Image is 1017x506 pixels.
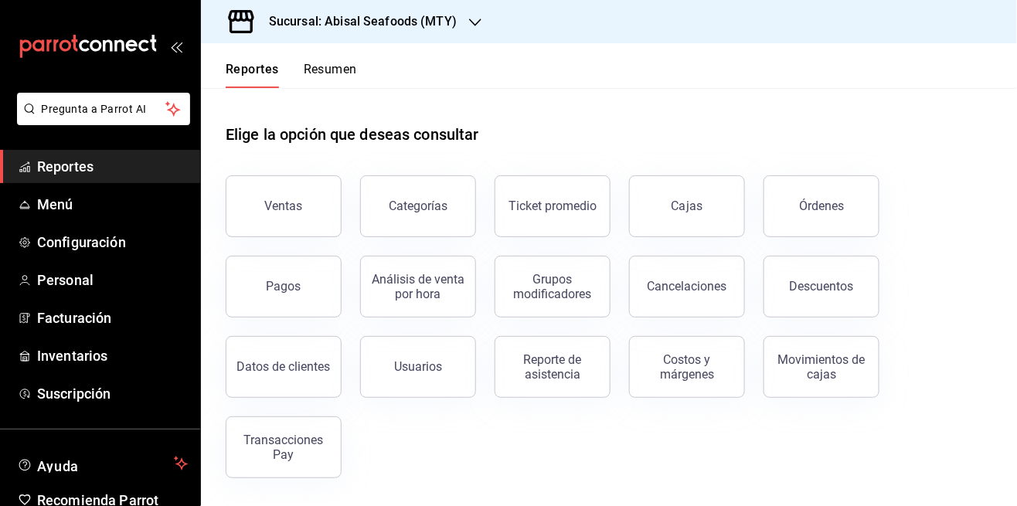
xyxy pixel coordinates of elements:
[360,256,476,318] button: Análisis de venta por hora
[505,352,600,382] div: Reporte de asistencia
[764,175,879,237] button: Órdenes
[226,62,357,88] div: navigation tabs
[37,232,188,253] span: Configuración
[226,256,342,318] button: Pagos
[629,175,745,237] a: Cajas
[495,256,611,318] button: Grupos modificadores
[304,62,357,88] button: Resumen
[37,270,188,290] span: Personal
[639,352,735,382] div: Costos y márgenes
[629,336,745,398] button: Costos y márgenes
[790,279,854,294] div: Descuentos
[17,93,190,125] button: Pregunta a Parrot AI
[37,307,188,328] span: Facturación
[37,345,188,366] span: Inventarios
[37,194,188,215] span: Menú
[236,433,332,462] div: Transacciones Pay
[37,156,188,177] span: Reportes
[37,383,188,404] span: Suscripción
[360,336,476,398] button: Usuarios
[226,336,342,398] button: Datos de clientes
[505,272,600,301] div: Grupos modificadores
[799,199,844,213] div: Órdenes
[508,199,597,213] div: Ticket promedio
[360,175,476,237] button: Categorías
[226,123,479,146] h1: Elige la opción que deseas consultar
[764,256,879,318] button: Descuentos
[265,199,303,213] div: Ventas
[37,454,168,473] span: Ayuda
[226,416,342,478] button: Transacciones Pay
[495,175,611,237] button: Ticket promedio
[226,62,279,88] button: Reportes
[648,279,727,294] div: Cancelaciones
[370,272,466,301] div: Análisis de venta por hora
[495,336,611,398] button: Reporte de asistencia
[389,199,447,213] div: Categorías
[11,112,190,128] a: Pregunta a Parrot AI
[42,101,166,117] span: Pregunta a Parrot AI
[257,12,457,31] h3: Sucursal: Abisal Seafoods (MTY)
[237,359,331,374] div: Datos de clientes
[774,352,869,382] div: Movimientos de cajas
[394,359,442,374] div: Usuarios
[764,336,879,398] button: Movimientos de cajas
[267,279,301,294] div: Pagos
[672,197,703,216] div: Cajas
[226,175,342,237] button: Ventas
[170,40,182,53] button: open_drawer_menu
[629,256,745,318] button: Cancelaciones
